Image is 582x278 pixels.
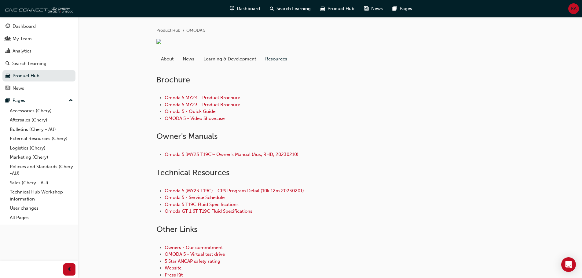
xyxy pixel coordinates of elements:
[67,266,72,273] span: prev-icon
[261,53,292,65] a: Resources
[561,257,576,272] div: Open Intercom Messenger
[165,245,223,250] a: Owners - Our commitment
[2,95,75,106] button: Pages
[3,2,73,15] img: oneconnect
[13,35,32,42] div: My Team
[316,2,359,15] a: car-iconProduct Hub
[7,178,75,188] a: Sales (Chery - AU)
[156,225,503,234] h2: Other Links
[165,208,252,214] a: Omoda GT 1.6T T19C Fluid Specifications
[5,61,10,67] span: search-icon
[165,202,239,207] a: Omoda 5 T19C Fluid Specifications
[265,2,316,15] a: search-iconSearch Learning
[178,53,199,65] a: News
[186,27,206,34] li: OMODA 5
[2,33,75,45] a: My Team
[156,168,503,178] h2: Technical Resources
[364,5,369,13] span: news-icon
[5,24,10,29] span: guage-icon
[320,5,325,13] span: car-icon
[2,45,75,57] a: Analytics
[165,195,225,200] a: Omoda 5 - Service Schedule
[156,53,178,65] a: About
[7,204,75,213] a: User changes
[5,86,10,91] span: news-icon
[393,5,397,13] span: pages-icon
[13,48,31,55] div: Analytics
[13,97,25,104] div: Pages
[69,97,73,105] span: up-icon
[165,109,215,114] a: Omoda 5 - Quick Guide
[5,98,10,103] span: pages-icon
[165,265,181,271] a: Website
[7,153,75,162] a: Marketing (Chery)
[2,20,75,95] button: DashboardMy TeamAnalyticsSearch LearningProduct HubNews
[165,116,225,121] a: OMODA 5 - Video Showcase
[165,188,304,193] a: Omoda 5 (MY23 T19C) - CPS Program Detail (10k 12m 20230201)
[165,258,220,264] a: 5 Star ANCAP safety rating
[7,115,75,125] a: Aftersales (Chery)
[165,95,240,100] a: Omoda 5 MY24 - Product Brochure
[388,2,417,15] a: pages-iconPages
[7,143,75,153] a: Logistics (Chery)
[156,132,503,141] h2: Owner ' s Manuals
[328,5,354,12] span: Product Hub
[2,21,75,32] a: Dashboard
[2,58,75,69] a: Search Learning
[359,2,388,15] a: news-iconNews
[7,187,75,204] a: Technical Hub Workshop information
[165,152,298,157] a: Omoda 5 (MY23 T19C)- Owner's Manual (Aus, RHD, 20230210)
[13,23,36,30] div: Dashboard
[165,272,183,278] a: Press Kit
[156,28,180,33] a: Product Hub
[7,162,75,178] a: Policies and Standards (Chery -AU)
[13,85,24,92] div: News
[5,73,10,79] span: car-icon
[165,251,225,257] a: OMODA 5 - Virtual test drive
[199,53,261,65] a: Learning & Development
[156,39,161,44] img: 465bd4dd-7adf-4183-8c4b-963b74a2ed71.png
[230,5,234,13] span: guage-icon
[165,102,240,107] a: Omoda 5 MY23 - Product Brochure
[371,5,383,12] span: News
[571,5,577,12] span: KA
[568,3,579,14] button: KA
[7,125,75,134] a: Bulletins (Chery - AU)
[276,5,311,12] span: Search Learning
[7,134,75,143] a: External Resources (Chery)
[156,75,503,85] h2: Brochure
[7,106,75,116] a: Accessories (Chery)
[5,49,10,54] span: chart-icon
[2,70,75,81] a: Product Hub
[400,5,412,12] span: Pages
[225,2,265,15] a: guage-iconDashboard
[5,36,10,42] span: people-icon
[270,5,274,13] span: search-icon
[237,5,260,12] span: Dashboard
[2,83,75,94] a: News
[12,60,46,67] div: Search Learning
[7,213,75,222] a: All Pages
